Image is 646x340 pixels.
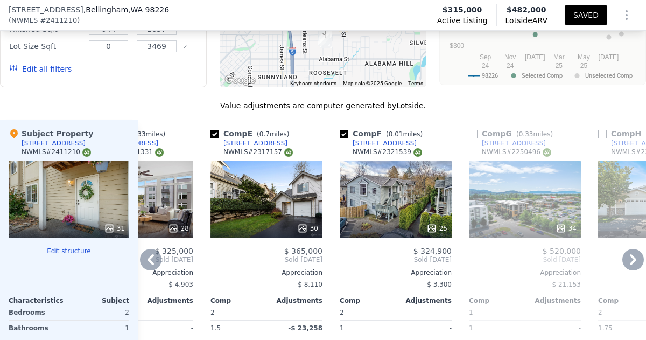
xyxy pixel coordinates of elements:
[137,296,193,305] div: Adjustments
[616,4,637,26] button: Show Options
[9,15,80,26] div: ( )
[340,255,452,264] span: Sold [DATE]
[269,305,322,320] div: -
[507,62,514,70] text: 24
[314,23,334,50] div: 1701 Valhalla Ln Apt D
[519,130,533,138] span: 0.33
[9,39,82,54] div: Lot Size Sqft
[482,62,489,70] text: 24
[556,62,563,70] text: 25
[413,247,452,255] span: $ 324,900
[22,139,86,148] div: [STREET_ADDRESS]
[104,223,125,234] div: 31
[340,268,452,277] div: Appreciation
[124,130,170,138] span: ( miles)
[525,296,581,305] div: Adjustments
[482,148,551,157] div: NWMLS # 2250496
[408,80,423,86] a: Terms
[183,45,187,49] button: Clear
[527,321,581,336] div: -
[266,296,322,305] div: Adjustments
[210,309,215,316] span: 2
[527,305,581,320] div: -
[578,53,590,61] text: May
[9,305,67,320] div: Bedrooms
[168,223,189,234] div: 28
[608,24,609,31] text: I
[288,324,322,332] span: -$ 23,258
[353,148,422,157] div: NWMLS # 2321539
[155,148,164,157] img: NWMLS Logo
[131,130,146,138] span: 0.33
[284,148,293,157] img: NWMLS Logo
[210,296,266,305] div: Comp
[9,247,129,255] button: Edit structure
[168,281,193,288] span: $ 4,903
[340,128,427,139] div: Comp F
[507,5,546,14] span: $482,000
[469,296,525,305] div: Comp
[9,296,69,305] div: Characteristics
[469,268,581,277] div: Appreciation
[599,53,619,61] text: [DATE]
[9,64,72,74] button: Edit all filters
[480,53,491,61] text: Sep
[290,80,336,87] button: Keyboard shortcuts
[223,148,293,157] div: NWMLS # 2317157
[553,53,565,61] text: Mar
[450,42,464,50] text: $300
[504,53,516,61] text: Nov
[505,15,547,26] span: Lotside ARV
[22,148,91,157] div: NWMLS # 2411210
[340,296,396,305] div: Comp
[9,4,83,15] span: [STREET_ADDRESS]
[382,130,427,138] span: ( miles)
[11,15,38,26] span: NWMLS
[69,296,129,305] div: Subject
[389,130,403,138] span: 0.01
[82,148,91,157] img: NWMLS Logo
[298,281,322,288] span: $ 8,110
[556,223,577,234] div: 34
[437,15,488,26] span: Active Listing
[222,73,258,87] img: Google
[525,53,545,61] text: [DATE]
[340,309,344,316] span: 2
[353,139,417,148] div: [STREET_ADDRESS]
[210,268,322,277] div: Appreciation
[71,305,129,320] div: 2
[40,15,77,26] span: # 2411210
[9,321,67,336] div: Bathrooms
[128,5,169,14] span: , WA 98226
[598,309,602,316] span: 2
[543,247,581,255] span: $ 520,000
[210,128,294,139] div: Comp E
[522,72,563,79] text: Selected Comp
[512,130,557,138] span: ( miles)
[139,305,193,320] div: -
[9,128,93,139] div: Subject Property
[223,139,287,148] div: [STREET_ADDRESS]
[580,62,588,70] text: 25
[210,255,322,264] span: Sold [DATE]
[155,247,193,255] span: $ 325,000
[482,139,546,148] div: [STREET_ADDRESS]
[340,139,417,148] a: [STREET_ADDRESS]
[585,72,633,79] text: Unselected Comp
[413,148,422,157] img: NWMLS Logo
[210,321,264,336] div: 1.5
[398,305,452,320] div: -
[469,139,546,148] a: [STREET_ADDRESS]
[552,281,581,288] span: $ 21,153
[565,5,607,25] button: SAVED
[297,223,318,234] div: 30
[284,247,322,255] span: $ 365,000
[252,130,293,138] span: ( miles)
[210,139,287,148] a: [STREET_ADDRESS]
[426,223,447,234] div: 25
[398,321,452,336] div: -
[139,321,193,336] div: -
[469,128,557,139] div: Comp G
[340,321,394,336] div: 1
[259,130,270,138] span: 0.7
